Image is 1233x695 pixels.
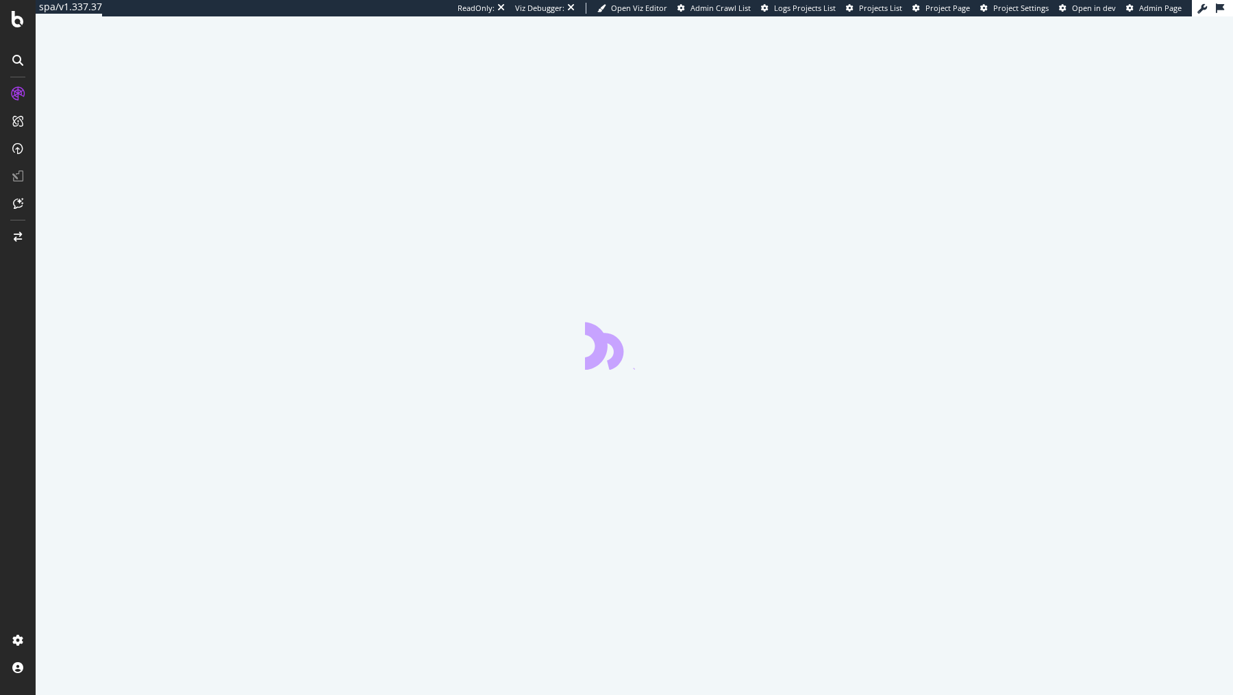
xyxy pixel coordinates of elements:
[611,3,667,13] span: Open Viz Editor
[1072,3,1116,13] span: Open in dev
[458,3,495,14] div: ReadOnly:
[761,3,836,14] a: Logs Projects List
[846,3,902,14] a: Projects List
[912,3,970,14] a: Project Page
[597,3,667,14] a: Open Viz Editor
[774,3,836,13] span: Logs Projects List
[585,320,684,370] div: animation
[677,3,751,14] a: Admin Crawl List
[515,3,564,14] div: Viz Debugger:
[690,3,751,13] span: Admin Crawl List
[1059,3,1116,14] a: Open in dev
[980,3,1049,14] a: Project Settings
[1126,3,1182,14] a: Admin Page
[993,3,1049,13] span: Project Settings
[1139,3,1182,13] span: Admin Page
[859,3,902,13] span: Projects List
[925,3,970,13] span: Project Page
